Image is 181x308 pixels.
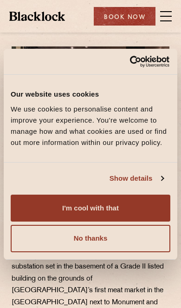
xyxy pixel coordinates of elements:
[11,194,170,221] button: I'm cool with that
[110,173,163,184] a: Show details
[11,89,170,100] div: Our website uses cookies
[90,55,170,67] a: Usercentrics Cookiebot - opens in a new window
[9,12,65,21] img: BL_Textured_Logo-footer-cropped.svg
[94,7,155,26] div: Book Now
[11,103,170,148] div: We use cookies to personalise content and improve your experience. You're welcome to manage how a...
[11,225,170,252] button: No thanks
